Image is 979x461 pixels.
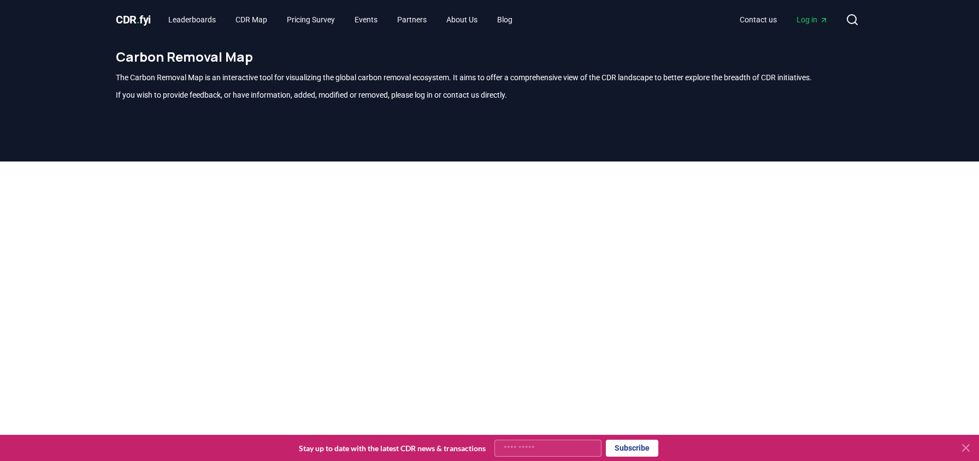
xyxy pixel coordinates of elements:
[116,13,151,26] span: CDR fyi
[160,10,521,29] nav: Main
[438,10,486,29] a: About Us
[346,10,386,29] a: Events
[788,10,837,29] a: Log in
[160,10,225,29] a: Leaderboards
[797,14,828,25] span: Log in
[137,13,140,26] span: .
[488,10,521,29] a: Blog
[116,72,863,83] p: The Carbon Removal Map is an interactive tool for visualizing the global carbon removal ecosystem...
[731,10,837,29] nav: Main
[278,10,344,29] a: Pricing Survey
[388,10,435,29] a: Partners
[116,48,863,65] h1: Carbon Removal Map
[227,10,276,29] a: CDR Map
[116,89,863,100] p: If you wish to provide feedback, or have information, added, modified or removed, please log in o...
[731,10,786,29] a: Contact us
[116,12,151,27] a: CDR.fyi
